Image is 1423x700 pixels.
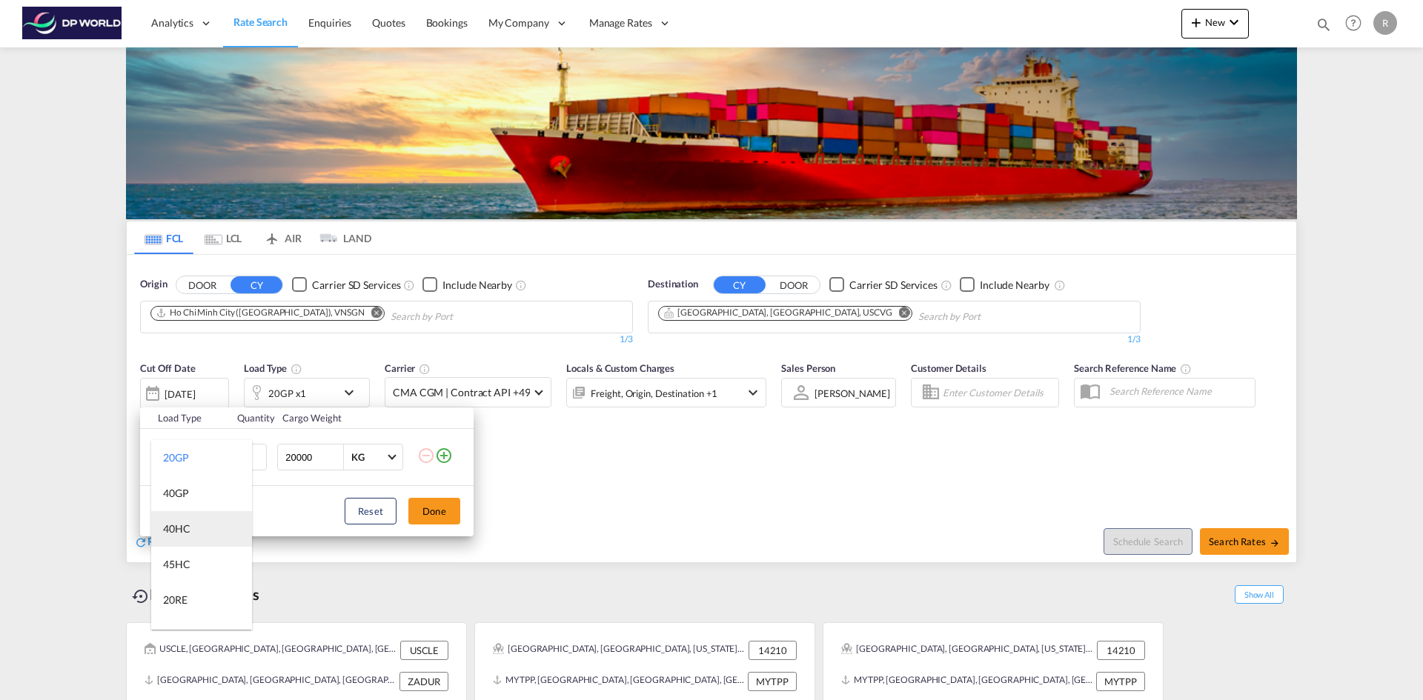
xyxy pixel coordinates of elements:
[163,486,189,501] div: 40GP
[163,557,190,572] div: 45HC
[163,628,188,643] div: 40RE
[163,521,190,536] div: 40HC
[163,593,188,607] div: 20RE
[163,450,189,465] div: 20GP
